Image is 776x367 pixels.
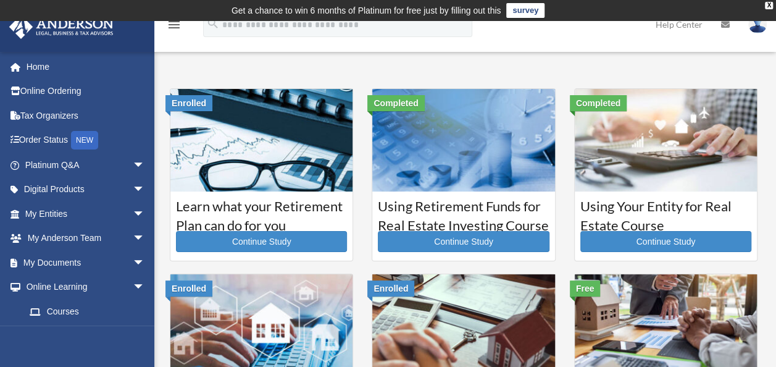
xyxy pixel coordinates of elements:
[570,281,601,297] div: Free
[165,95,212,111] div: Enrolled
[17,324,164,348] a: Video Training
[9,201,164,226] a: My Entitiesarrow_drop_down
[9,250,164,275] a: My Documentsarrow_drop_down
[580,197,751,228] h3: Using Your Entity for Real Estate Course
[165,281,212,297] div: Enrolled
[232,3,501,18] div: Get a chance to win 6 months of Platinum for free just by filling out this
[9,153,164,177] a: Platinum Q&Aarrow_drop_down
[133,250,157,276] span: arrow_drop_down
[133,226,157,251] span: arrow_drop_down
[71,131,98,150] div: NEW
[9,275,164,300] a: Online Learningarrow_drop_down
[9,103,164,128] a: Tax Organizers
[506,3,544,18] a: survey
[580,231,751,252] a: Continue Study
[167,17,181,32] i: menu
[6,15,117,39] img: Anderson Advisors Platinum Portal
[133,153,157,178] span: arrow_drop_down
[9,226,164,251] a: My Anderson Teamarrow_drop_down
[133,201,157,227] span: arrow_drop_down
[167,22,181,32] a: menu
[570,95,627,111] div: Completed
[765,2,773,9] div: close
[133,275,157,300] span: arrow_drop_down
[17,299,157,324] a: Courses
[9,177,164,202] a: Digital Productsarrow_drop_down
[133,177,157,203] span: arrow_drop_down
[9,54,164,79] a: Home
[378,231,549,252] a: Continue Study
[748,15,767,33] img: User Pic
[378,197,549,228] h3: Using Retirement Funds for Real Estate Investing Course
[367,95,424,111] div: Completed
[9,128,164,153] a: Order StatusNEW
[206,17,220,30] i: search
[176,231,347,252] a: Continue Study
[176,197,347,228] h3: Learn what your Retirement Plan can do for you
[367,281,414,297] div: Enrolled
[9,79,164,104] a: Online Ordering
